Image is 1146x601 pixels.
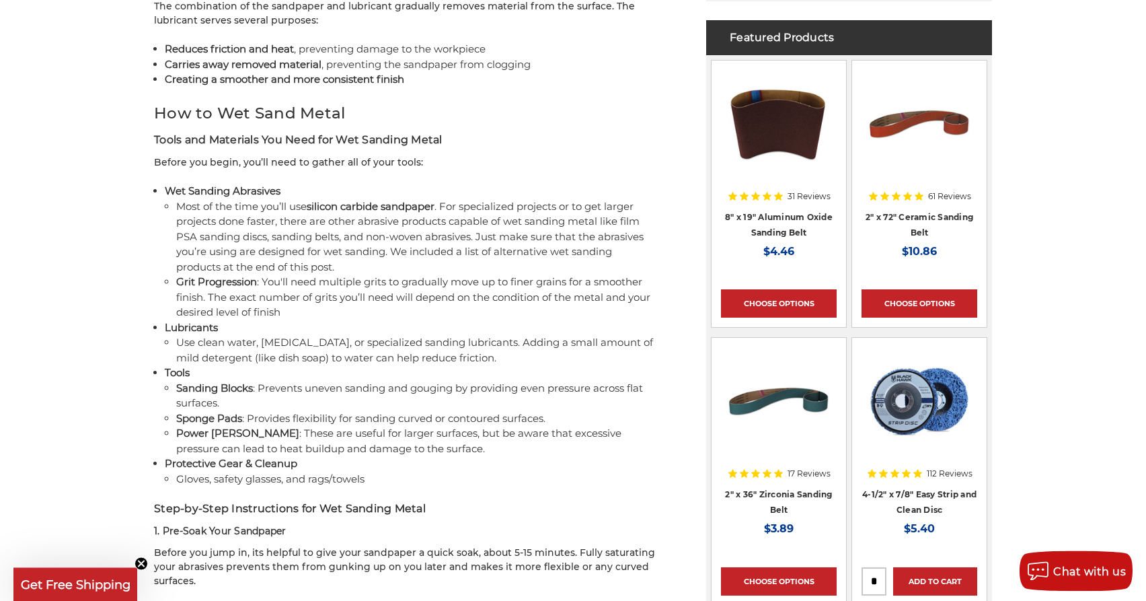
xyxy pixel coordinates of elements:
h3: Step-by-Step Instructions for Wet Sanding Metal [154,501,658,517]
li: Use clean water, [MEDICAL_DATA], or specialized sanding lubricants. Adding a small amount of mild... [176,335,658,365]
li: : Prevents uneven sanding and gouging by providing even pressure across flat surfaces. [176,381,658,411]
li: , preventing the sandpaper from clogging [165,57,658,73]
strong: Power [PERSON_NAME] [176,427,299,439]
strong: 1. Pre-Soak Your Sandpaper [154,525,286,537]
li: : These are useful for larger surfaces, but be aware that excessive pressure can lead to heat bui... [176,426,658,456]
a: 4-1/2" x 7/8" Easy Strip and Clean Disc [862,347,977,463]
strong: Sanding Blocks [176,382,253,394]
span: $4.46 [763,245,794,258]
span: $10.86 [902,245,937,258]
span: 112 Reviews [927,470,972,478]
a: Choose Options [721,567,837,596]
a: 2" x 72" Ceramic Pipe Sanding Belt [862,70,977,186]
strong: silicon carbide sandpaper [307,200,434,213]
span: 61 Reviews [928,192,971,201]
img: aluminum oxide 8x19 sanding belt [725,70,833,178]
h3: Tools and Materials You Need for Wet Sanding Metal [154,132,658,148]
img: 2" x 72" Ceramic Pipe Sanding Belt [866,70,973,178]
h4: Featured Products [706,20,992,55]
span: $5.40 [904,522,935,535]
strong: Tools [165,366,190,379]
span: 31 Reviews [788,192,831,201]
a: Choose Options [862,289,977,318]
strong: Lubricants [165,321,218,334]
li: : You'll need multiple grits to gradually move up to finer grains for a smoother finish. The exac... [176,275,658,320]
a: aluminum oxide 8x19 sanding belt [721,70,837,186]
p: Before you jump in, its helpful to give your sandpaper a quick soak, about 5-15 minutes. Fully sa... [154,546,658,588]
strong: Reduces friction and heat [165,42,294,55]
strong: Wet Sanding Abrasives [165,184,280,197]
button: Chat with us [1020,551,1133,591]
li: : Provides flexibility for sanding curved or contoured surfaces. [176,411,658,427]
span: Get Free Shipping [21,577,130,592]
a: 2" x 36" Zirconia Sanding Belt [725,489,832,515]
a: 8" x 19" Aluminum Oxide Sanding Belt [725,212,833,238]
strong: Carries away removed material [165,58,321,71]
a: 2" x 72" Ceramic Sanding Belt [866,212,973,238]
span: 17 Reviews [788,470,831,478]
li: , preventing damage to the workpiece [165,42,658,57]
li: Gloves, safety glasses, and rags/towels [176,472,658,487]
img: 2" x 36" Zirconia Pipe Sanding Belt [725,347,833,455]
div: Get Free ShippingClose teaser [13,567,137,601]
h2: How to Wet Sand Metal [154,102,658,125]
a: Choose Options [721,289,837,318]
span: $3.89 [764,522,794,535]
a: 4-1/2" x 7/8" Easy Strip and Clean Disc [862,489,977,515]
strong: Sponge Pads [176,412,242,425]
li: Most of the time you’ll use . For specialized projects or to get larger projects done faster, the... [176,199,658,275]
strong: Protective Gear & Cleanup [165,457,297,470]
a: 2" x 36" Zirconia Pipe Sanding Belt [721,347,837,463]
img: 4-1/2" x 7/8" Easy Strip and Clean Disc [862,347,977,455]
span: Chat with us [1053,565,1126,577]
strong: Creating a smoother and more consistent finish [165,73,404,85]
strong: Grit Progression [176,275,257,288]
p: Before you begin, you’ll need to gather all of your tools: [154,155,658,170]
a: Add to Cart [893,567,977,596]
button: Close teaser [135,557,148,570]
